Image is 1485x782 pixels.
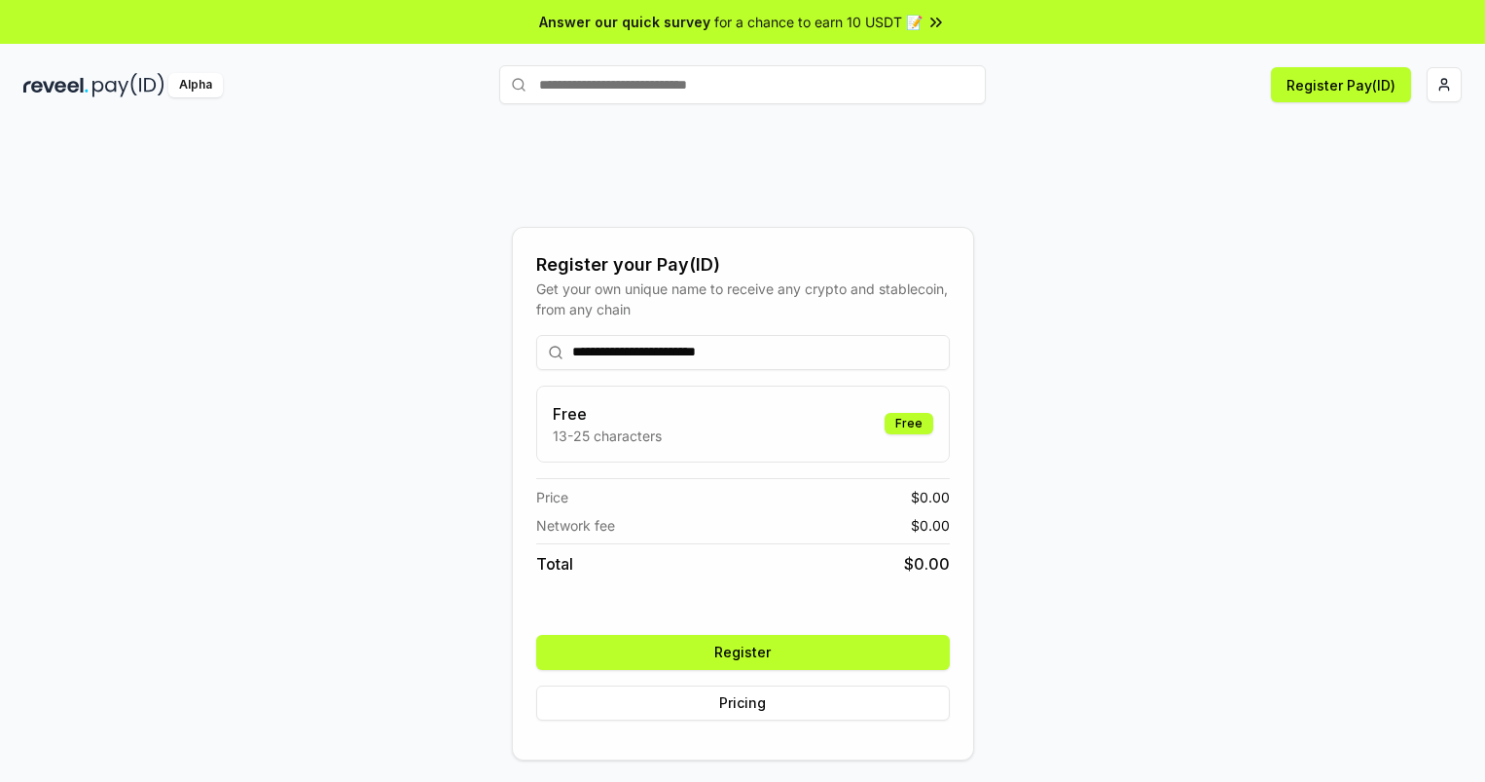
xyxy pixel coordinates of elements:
[536,686,950,721] button: Pricing
[536,251,950,279] div: Register your Pay(ID)
[23,73,89,97] img: reveel_dark
[553,426,662,446] p: 13-25 characters
[1271,67,1411,102] button: Register Pay(ID)
[714,12,923,32] span: for a chance to earn 10 USDT 📝
[168,73,223,97] div: Alpha
[904,552,950,576] span: $ 0.00
[553,402,662,426] h3: Free
[539,12,710,32] span: Answer our quick survey
[536,487,568,507] span: Price
[885,413,933,434] div: Free
[92,73,164,97] img: pay_id
[911,487,950,507] span: $ 0.00
[536,279,950,319] div: Get your own unique name to receive any crypto and stablecoin, from any chain
[536,552,573,576] span: Total
[536,635,950,670] button: Register
[536,515,615,536] span: Network fee
[911,515,950,536] span: $ 0.00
